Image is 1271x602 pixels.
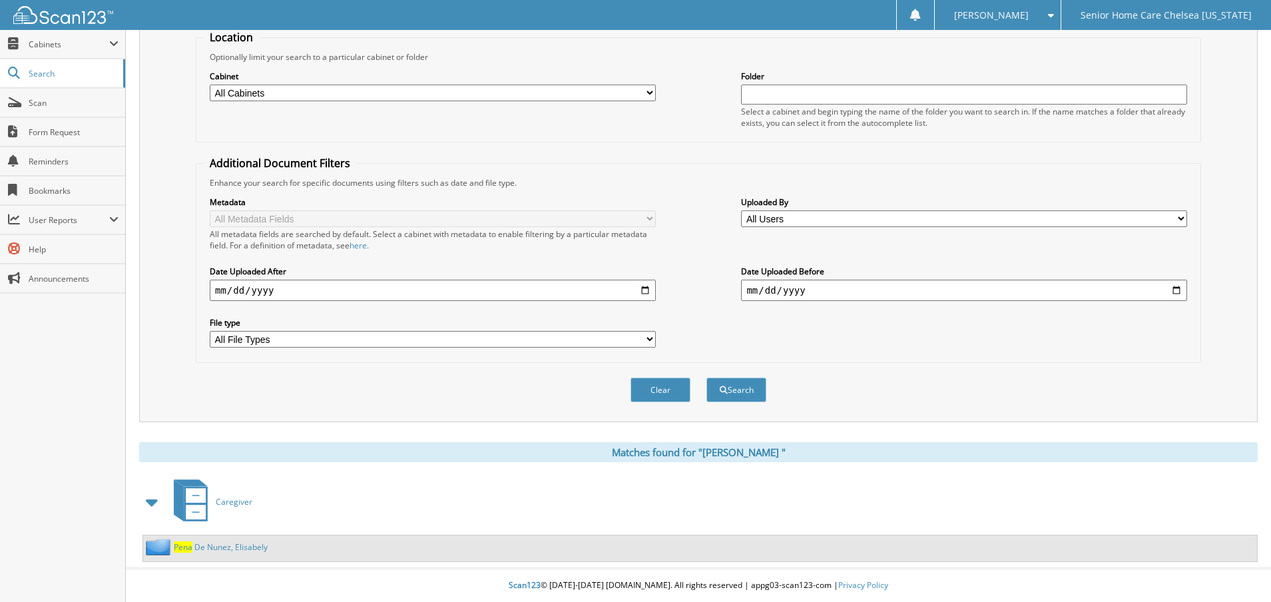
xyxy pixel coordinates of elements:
input: start [210,280,656,301]
iframe: Chat Widget [1204,538,1271,602]
label: Date Uploaded Before [741,266,1187,277]
img: scan123-logo-white.svg [13,6,113,24]
span: Bookmarks [29,185,119,196]
span: Reminders [29,156,119,167]
span: Search [29,68,117,79]
legend: Additional Document Filters [203,156,357,170]
span: Scan123 [509,579,541,591]
a: Caregiver [166,475,252,528]
div: Enhance your search for specific documents using filters such as date and file type. [203,177,1194,188]
span: P e n a [174,541,192,553]
a: here [350,240,367,251]
button: Search [706,378,766,402]
span: Form Request [29,127,119,138]
span: [PERSON_NAME] [954,11,1029,19]
span: Announcements [29,273,119,284]
label: Uploaded By [741,196,1187,208]
a: Privacy Policy [838,579,888,591]
label: File type [210,317,656,328]
input: end [741,280,1187,301]
span: User Reports [29,214,109,226]
label: Date Uploaded After [210,266,656,277]
span: Senior Home Care Chelsea [US_STATE] [1081,11,1252,19]
legend: Location [203,30,260,45]
div: Optionally limit your search to a particular cabinet or folder [203,51,1194,63]
div: Select a cabinet and begin typing the name of the folder you want to search in. If the name match... [741,106,1187,129]
button: Clear [631,378,690,402]
div: © [DATE]-[DATE] [DOMAIN_NAME]. All rights reserved | appg03-scan123-com | [126,569,1271,602]
span: C a r e g i v e r [216,496,252,507]
div: Matches found for "[PERSON_NAME] " [139,442,1258,462]
a: Pena De Nunez, Elisabely [174,541,268,553]
span: Help [29,244,119,255]
label: Metadata [210,196,656,208]
span: Scan [29,97,119,109]
label: Cabinet [210,71,656,82]
img: folder2.png [146,539,174,555]
div: All metadata fields are searched by default. Select a cabinet with metadata to enable filtering b... [210,228,656,251]
span: Cabinets [29,39,109,50]
label: Folder [741,71,1187,82]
